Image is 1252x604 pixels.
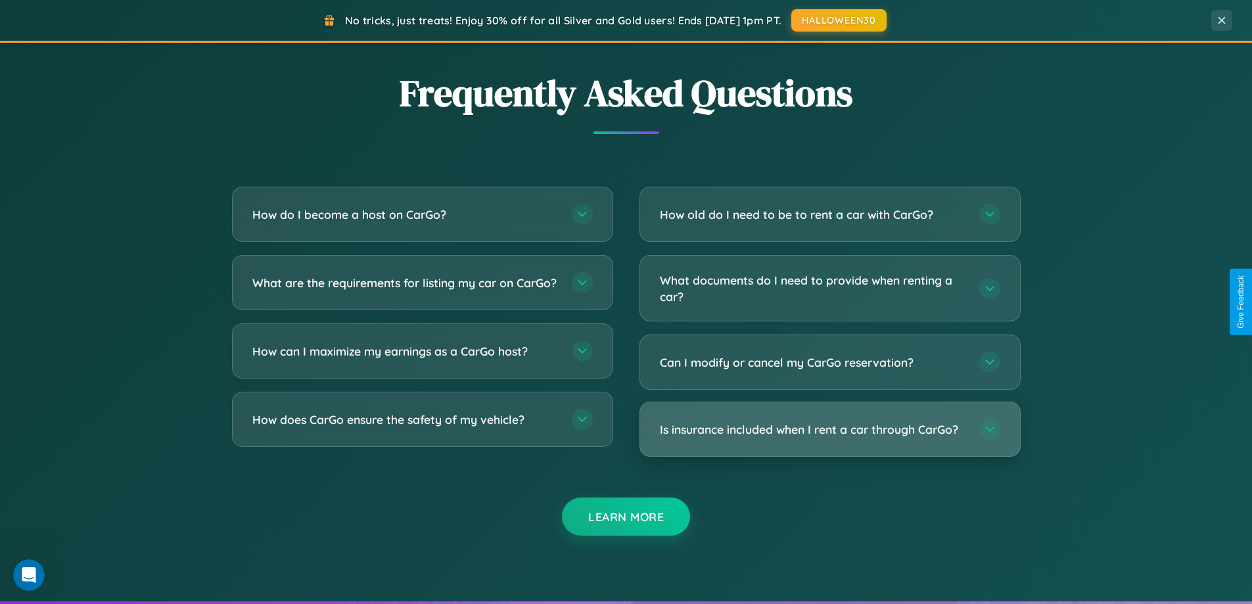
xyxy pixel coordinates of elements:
[791,9,887,32] button: HALLOWEEN30
[252,411,559,428] h3: How does CarGo ensure the safety of my vehicle?
[252,343,559,360] h3: How can I maximize my earnings as a CarGo host?
[252,206,559,223] h3: How do I become a host on CarGo?
[660,354,966,371] h3: Can I modify or cancel my CarGo reservation?
[660,421,966,438] h3: Is insurance included when I rent a car through CarGo?
[13,559,45,591] iframe: Intercom live chat
[232,68,1021,118] h2: Frequently Asked Questions
[660,206,966,223] h3: How old do I need to be to rent a car with CarGo?
[660,272,966,304] h3: What documents do I need to provide when renting a car?
[562,498,690,536] button: Learn More
[252,275,559,291] h3: What are the requirements for listing my car on CarGo?
[345,14,781,27] span: No tricks, just treats! Enjoy 30% off for all Silver and Gold users! Ends [DATE] 1pm PT.
[1236,275,1245,329] div: Give Feedback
